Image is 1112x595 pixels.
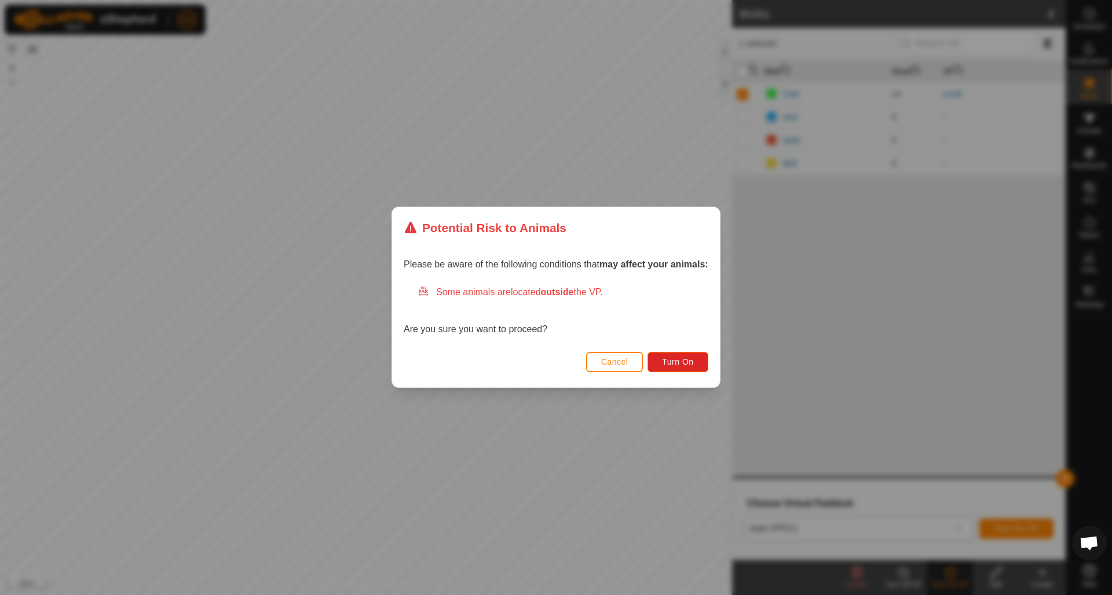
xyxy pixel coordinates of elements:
[511,288,603,297] span: located the VP.
[541,288,574,297] strong: outside
[404,219,566,237] div: Potential Risk to Animals
[599,260,708,270] strong: may affect your animals:
[586,352,643,372] button: Cancel
[648,352,708,372] button: Turn On
[404,260,708,270] span: Please be aware of the following conditions that
[601,358,628,367] span: Cancel
[663,358,694,367] span: Turn On
[418,286,708,300] div: Some animals are
[404,286,708,337] div: Are you sure you want to proceed?
[1072,526,1107,560] div: Open chat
